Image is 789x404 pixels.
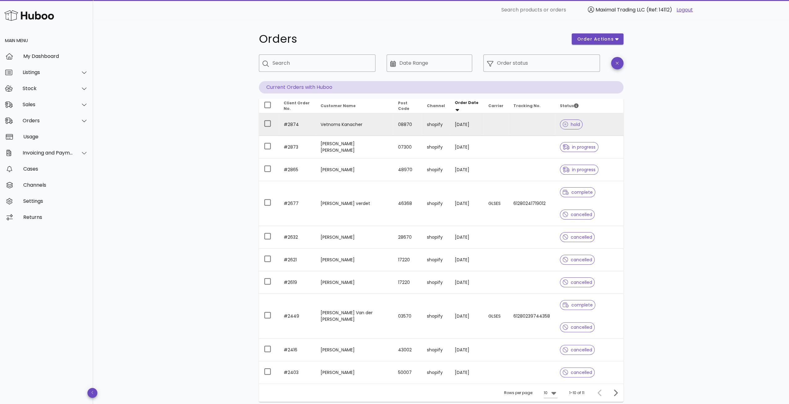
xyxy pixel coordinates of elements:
[321,103,356,108] span: Customer Name
[596,6,645,13] span: Maximal Trading LLC
[23,182,88,188] div: Channels
[393,113,422,136] td: 08870
[17,10,30,15] div: v 4.0.25
[393,98,422,113] th: Post Code
[279,361,316,384] td: #2403
[69,40,104,44] div: Keywords by Traffic
[398,100,409,111] span: Post Code
[563,235,592,239] span: cancelled
[450,271,483,294] td: [DATE]
[504,384,557,402] div: Rows per page:
[508,181,555,226] td: 61280241719012
[454,100,478,105] span: Order Date
[483,294,508,339] td: GLSES
[393,361,422,384] td: 50007
[450,181,483,226] td: [DATE]
[279,136,316,159] td: #2873
[17,39,22,44] img: tab_domain_overview_orange.svg
[563,280,592,285] span: cancelled
[316,361,393,384] td: [PERSON_NAME]
[422,339,450,361] td: shopify
[279,339,316,361] td: #2416
[16,16,68,21] div: Domain: [DOMAIN_NAME]
[393,136,422,159] td: 07300
[279,181,316,226] td: #2677
[279,249,316,271] td: #2621
[563,348,592,352] span: cancelled
[23,69,73,75] div: Listings
[24,40,55,44] div: Domain Overview
[316,249,393,271] td: [PERSON_NAME]
[393,294,422,339] td: 03570
[544,390,547,396] div: 10
[422,159,450,181] td: shopify
[422,181,450,226] td: shopify
[563,258,592,262] span: cancelled
[279,226,316,249] td: #2632
[422,249,450,271] td: shopify
[563,167,596,172] span: in progress
[4,9,54,22] img: Huboo Logo
[279,294,316,339] td: #2449
[483,98,508,113] th: Carrier
[563,145,596,149] span: in progress
[23,118,73,124] div: Orders
[259,81,623,93] p: Current Orders with Huboo
[422,226,450,249] td: shopify
[10,16,15,21] img: website_grey.svg
[422,113,450,136] td: shopify
[279,98,316,113] th: Client Order No.
[62,39,67,44] img: tab_keywords_by_traffic_grey.svg
[316,226,393,249] td: [PERSON_NAME]
[316,294,393,339] td: [PERSON_NAME] Van der [PERSON_NAME]
[284,100,310,111] span: Client Order No.
[483,181,508,226] td: GLSES
[422,294,450,339] td: shopify
[23,198,88,204] div: Settings
[279,159,316,181] td: #2865
[450,249,483,271] td: [DATE]
[513,103,541,108] span: Tracking No.
[569,390,584,396] div: 1-10 of 11
[393,181,422,226] td: 46368
[316,113,393,136] td: Vetnoms Kanacher
[427,103,445,108] span: Channel
[450,339,483,361] td: [DATE]
[316,136,393,159] td: [PERSON_NAME] [PERSON_NAME]
[23,150,73,156] div: Invoicing and Payments
[646,6,672,13] span: (Ref: 14112)
[422,361,450,384] td: shopify
[422,136,450,159] td: shopify
[544,388,557,398] div: 10Rows per page:
[393,249,422,271] td: 17220
[450,294,483,339] td: [DATE]
[279,113,316,136] td: #2874
[393,159,422,181] td: 48970
[23,85,73,91] div: Stock
[316,181,393,226] td: [PERSON_NAME] verdet
[508,294,555,339] td: 61280239744358
[450,159,483,181] td: [DATE]
[23,214,88,220] div: Returns
[316,98,393,113] th: Customer Name
[450,98,483,113] th: Order Date: Sorted descending. Activate to remove sorting.
[23,53,88,59] div: My Dashboard
[555,98,623,113] th: Status
[560,103,578,108] span: Status
[572,33,623,45] button: order actions
[393,271,422,294] td: 17220
[577,36,614,42] span: order actions
[23,102,73,107] div: Sales
[259,33,565,45] h1: Orders
[316,339,393,361] td: [PERSON_NAME]
[563,122,580,127] span: hold
[393,226,422,249] td: 28670
[450,113,483,136] td: [DATE]
[450,136,483,159] td: [DATE]
[563,303,593,307] span: complete
[488,103,503,108] span: Carrier
[23,166,88,172] div: Cases
[610,387,621,398] button: Next page
[450,361,483,384] td: [DATE]
[450,226,483,249] td: [DATE]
